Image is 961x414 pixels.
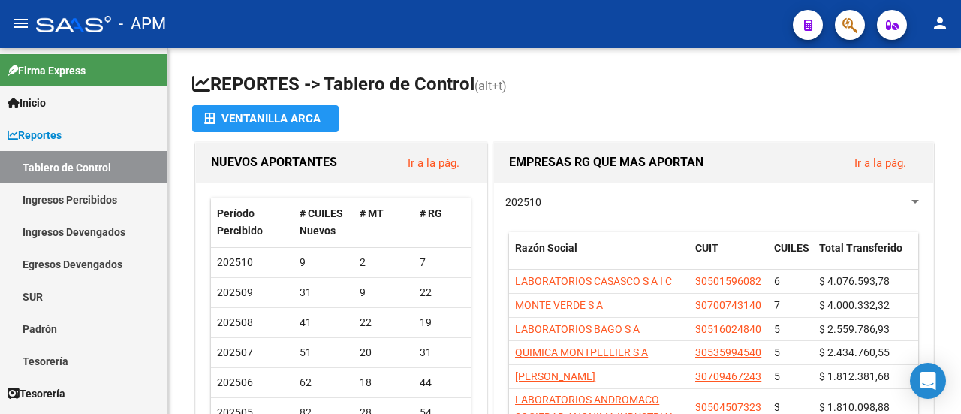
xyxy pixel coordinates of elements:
span: Firma Express [8,62,86,79]
span: $ 4.000.332,32 [819,299,890,311]
span: 202506 [217,376,253,388]
span: Razón Social [515,242,577,254]
span: $ 4.076.593,78 [819,275,890,287]
span: $ 1.810.098,88 [819,401,890,413]
span: Tesorería [8,385,65,402]
datatable-header-cell: # CUILES Nuevos [294,198,354,247]
div: 41 [300,314,348,331]
span: 202509 [217,286,253,298]
span: LABORATORIOS CASASCO S A I C [515,275,672,287]
span: 30516024840 [695,323,761,335]
span: 5 [774,346,780,358]
h1: REPORTES -> Tablero de Control [192,72,937,98]
span: QUIMICA MONTPELLIER S A [515,346,648,358]
span: # CUILES Nuevos [300,207,343,237]
div: 31 [420,344,468,361]
span: Total Transferido [819,242,902,254]
datatable-header-cell: CUILES [768,232,813,282]
div: Open Intercom Messenger [910,363,946,399]
div: 20 [360,344,408,361]
mat-icon: person [931,14,949,32]
span: 202510 [217,256,253,268]
div: 19 [420,314,468,331]
datatable-header-cell: Razón Social [509,232,689,282]
span: $ 2.559.786,93 [819,323,890,335]
div: 7 [420,254,468,271]
span: 30535994540 [695,346,761,358]
button: Ventanilla ARCA [192,105,339,132]
span: 5 [774,370,780,382]
span: Reportes [8,127,62,144]
span: Período Percibido [217,207,263,237]
span: 3 [774,401,780,413]
div: 44 [420,374,468,391]
div: 22 [420,284,468,301]
button: Ir a la pág. [396,149,471,177]
span: CUIT [695,242,718,254]
datatable-header-cell: CUIT [689,232,768,282]
datatable-header-cell: Total Transferido [813,232,918,282]
span: 5 [774,323,780,335]
span: NUEVOS APORTANTES [211,155,337,169]
span: # RG [420,207,442,219]
span: 30501596082 [695,275,761,287]
span: [PERSON_NAME] [515,370,595,382]
span: $ 1.812.381,68 [819,370,890,382]
span: 6 [774,275,780,287]
span: - APM [119,8,166,41]
mat-icon: menu [12,14,30,32]
datatable-header-cell: # MT [354,198,414,247]
a: Ir a la pág. [854,156,906,170]
span: 30504507323 [695,401,761,413]
div: 9 [300,254,348,271]
div: 51 [300,344,348,361]
span: 7 [774,299,780,311]
span: 202508 [217,316,253,328]
div: 22 [360,314,408,331]
div: 2 [360,254,408,271]
span: 30709467243 [695,370,761,382]
span: 30700743140 [695,299,761,311]
span: MONTE VERDE S A [515,299,603,311]
span: Inicio [8,95,46,111]
div: Ventanilla ARCA [204,105,327,132]
div: 62 [300,374,348,391]
div: 18 [360,374,408,391]
a: Ir a la pág. [408,156,459,170]
button: Ir a la pág. [842,149,918,177]
span: (alt+t) [474,79,507,93]
div: 9 [360,284,408,301]
span: $ 2.434.760,55 [819,346,890,358]
span: 202510 [505,196,541,208]
span: LABORATORIOS BAGO S A [515,323,640,335]
span: # MT [360,207,384,219]
datatable-header-cell: # RG [414,198,474,247]
div: 31 [300,284,348,301]
span: EMPRESAS RG QUE MAS APORTAN [509,155,703,169]
span: 202507 [217,346,253,358]
datatable-header-cell: Período Percibido [211,198,294,247]
span: CUILES [774,242,809,254]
